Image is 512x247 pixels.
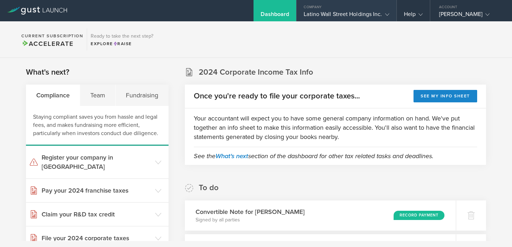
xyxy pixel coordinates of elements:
[42,153,151,171] h3: Register your company in [GEOGRAPHIC_DATA]
[261,11,289,21] div: Dashboard
[21,40,73,48] span: Accelerate
[194,91,360,101] h2: Once you're ready to file your corporate taxes...
[21,34,83,38] h2: Current Subscription
[414,90,477,102] button: See my info sheet
[476,213,512,247] iframe: Chat Widget
[185,200,456,231] div: Convertible Note for [PERSON_NAME]Signed by all partiesRecord Payment
[91,41,153,47] div: Explore
[394,211,444,220] div: Record Payment
[26,106,169,146] div: Staying compliant saves you from hassle and legal fees, and makes fundraising more efficient, par...
[196,216,305,224] p: Signed by all parties
[194,114,477,141] p: Your accountant will expect you to have some general company information on hand. We've put toget...
[439,11,500,21] div: [PERSON_NAME]
[113,41,132,46] span: Raise
[199,183,219,193] h2: To do
[80,85,116,106] div: Team
[26,85,80,106] div: Compliance
[87,28,157,50] div: Ready to take the next step?ExploreRaise
[42,233,151,243] h3: File your 2024 corporate taxes
[304,11,389,21] div: Latino Wall Street Holdings Inc.
[26,67,69,77] h2: What's next?
[199,67,313,77] h2: 2024 Corporate Income Tax Info
[42,186,151,195] h3: Pay your 2024 franchise taxes
[91,34,153,39] h3: Ready to take the next step?
[215,152,248,160] a: What's next
[42,210,151,219] h3: Claim your R&D tax credit
[196,207,305,216] h3: Convertible Note for [PERSON_NAME]
[116,85,168,106] div: Fundraising
[194,152,433,160] em: See the section of the dashboard for other tax related tasks and deadlines.
[404,11,423,21] div: Help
